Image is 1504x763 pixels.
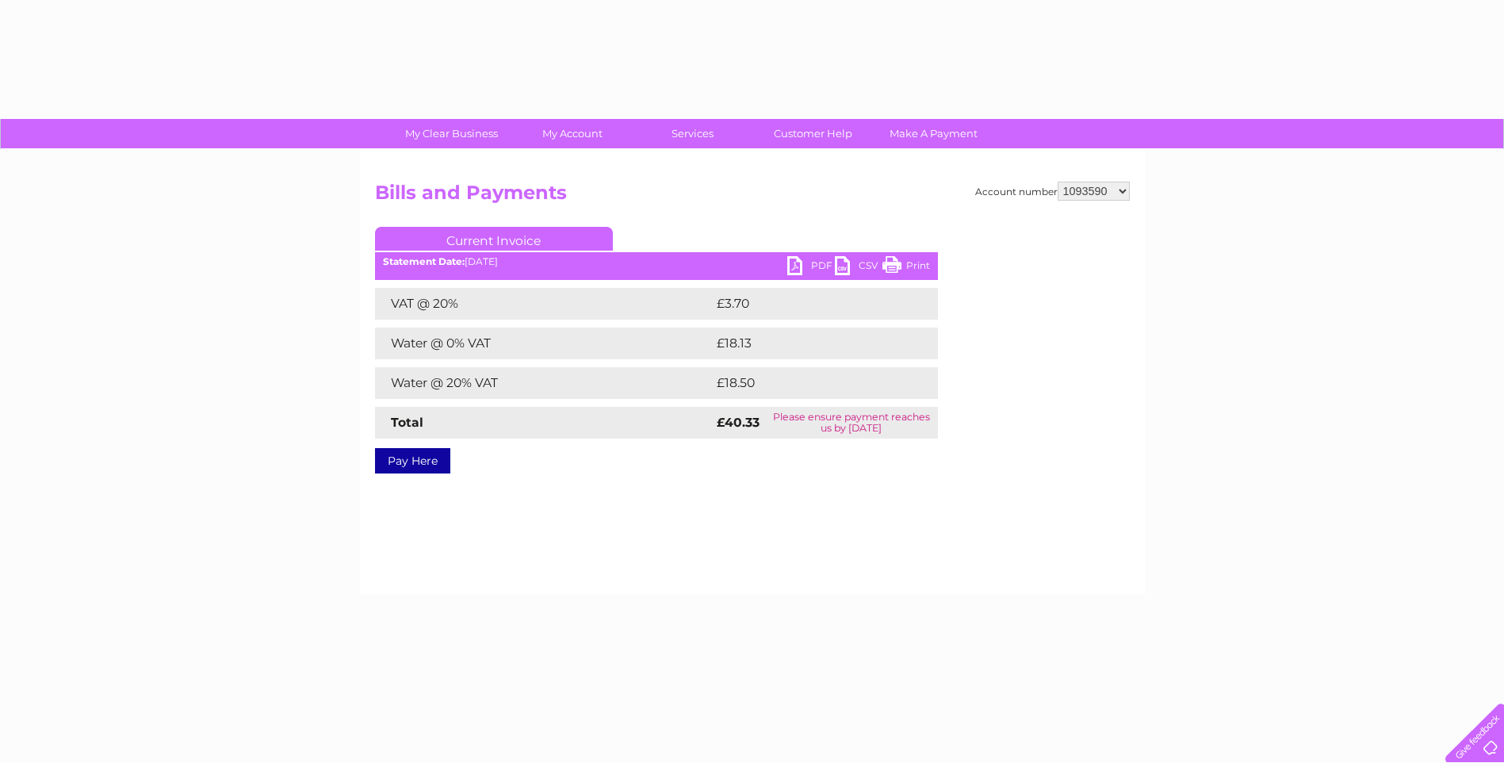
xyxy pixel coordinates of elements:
a: My Clear Business [386,119,517,148]
td: £3.70 [713,288,901,320]
a: PDF [787,256,835,279]
a: Services [627,119,758,148]
a: Make A Payment [868,119,999,148]
h2: Bills and Payments [375,182,1130,212]
a: CSV [835,256,882,279]
b: Statement Date: [383,255,465,267]
a: My Account [507,119,637,148]
a: Pay Here [375,448,450,474]
td: Please ensure payment reaches us by [DATE] [765,407,937,439]
td: £18.13 [713,328,903,359]
div: [DATE] [375,256,938,267]
a: Current Invoice [375,227,613,251]
td: £18.50 [713,367,905,399]
td: Water @ 0% VAT [375,328,713,359]
td: Water @ 20% VAT [375,367,713,399]
a: Print [882,256,930,279]
a: Customer Help [748,119,878,148]
td: VAT @ 20% [375,288,713,320]
strong: £40.33 [717,415,760,430]
strong: Total [391,415,423,430]
div: Account number [975,182,1130,201]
